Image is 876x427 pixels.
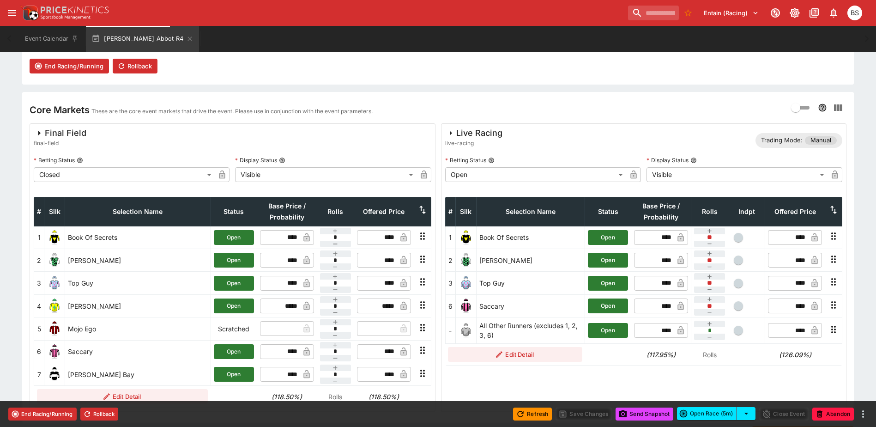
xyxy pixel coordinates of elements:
[260,392,314,402] h6: (118.50%)
[47,299,62,313] img: runner 4
[445,226,455,249] td: 1
[646,156,689,164] p: Display Status
[698,6,764,20] button: Select Tenant
[476,249,585,272] td: [PERSON_NAME]
[317,197,354,226] th: Rolls
[20,4,39,22] img: PriceKinetics Logo
[858,409,869,420] button: more
[214,367,254,382] button: Open
[845,3,865,23] button: Brendan Scoble
[445,317,455,344] td: -
[476,272,585,294] td: Top Guy
[65,272,211,294] td: Top Guy
[214,253,254,268] button: Open
[588,253,628,268] button: Open
[65,226,211,249] td: Book Of Secrets
[476,226,585,249] td: Book Of Secrets
[34,167,215,182] div: Closed
[235,156,277,164] p: Display Status
[737,407,755,420] button: select merge strategy
[588,230,628,245] button: Open
[634,350,689,360] h6: (117.95%)
[585,197,631,226] th: Status
[691,197,728,226] th: Rolls
[19,26,84,52] button: Event Calendar
[805,136,837,145] span: Manual
[80,408,118,421] button: Rollback
[476,197,585,226] th: Selection Name
[677,407,737,420] button: Open Race (5m)
[47,253,62,268] img: runner 2
[646,167,828,182] div: Visible
[761,136,803,145] p: Trading Mode:
[445,128,502,139] div: Live Racing
[214,230,254,245] button: Open
[616,408,673,421] button: Send Snapshot
[41,15,91,19] img: Sportsbook Management
[320,392,351,402] p: Rolls
[588,299,628,313] button: Open
[588,276,628,291] button: Open
[445,139,502,148] span: live-racing
[44,197,65,226] th: Silk
[445,249,455,272] td: 2
[786,5,803,21] button: Toggle light/dark mode
[65,249,211,272] td: [PERSON_NAME]
[459,230,473,245] img: runner 1
[847,6,862,20] div: Brendan Scoble
[77,157,83,164] button: Betting Status
[214,344,254,359] button: Open
[513,408,552,421] button: Refresh
[86,26,199,52] button: [PERSON_NAME] Abbot R4
[34,340,44,363] td: 6
[214,276,254,291] button: Open
[476,317,585,344] td: All Other Runners (excludes 1, 2, 3, 6)
[34,156,75,164] p: Betting Status
[356,392,411,402] h6: (118.50%)
[34,294,44,317] td: 4
[37,389,208,404] button: Edit Detail
[448,347,582,362] button: Edit Detail
[631,197,691,226] th: Base Price / Probability
[257,197,317,226] th: Base Price / Probability
[113,59,157,73] button: Rollback
[47,321,62,336] img: runner 5
[488,157,495,164] button: Betting Status
[214,324,254,334] p: Scratched
[765,197,825,226] th: Offered Price
[459,276,473,291] img: runner 3
[476,294,585,317] td: Saccary
[65,317,211,340] td: Mojo Ego
[445,197,455,226] th: #
[728,197,765,226] th: Independent
[214,299,254,313] button: Open
[825,5,842,21] button: Notifications
[65,294,211,317] td: [PERSON_NAME]
[459,299,473,313] img: runner 6
[47,276,62,291] img: runner 3
[445,272,455,294] td: 3
[65,197,211,226] th: Selection Name
[47,367,62,382] img: runner 7
[445,167,626,182] div: Open
[812,408,854,421] button: Abandon
[47,230,62,245] img: runner 1
[65,340,211,363] td: Saccary
[694,350,725,360] p: Rolls
[91,107,373,116] p: These are the core event markets that drive the event. Please use in conjunction with the event p...
[588,323,628,338] button: Open
[681,6,695,20] button: No Bookmarks
[235,167,416,182] div: Visible
[30,104,90,116] h4: Core Markets
[812,409,854,418] span: Mark an event as closed and abandoned.
[459,323,473,338] img: blank-silk.png
[34,272,44,294] td: 3
[4,5,20,21] button: open drawer
[628,6,679,20] input: search
[34,249,44,272] td: 2
[34,363,44,386] td: 7
[41,6,109,13] img: PriceKinetics
[354,197,414,226] th: Offered Price
[211,197,257,226] th: Status
[34,197,44,226] th: #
